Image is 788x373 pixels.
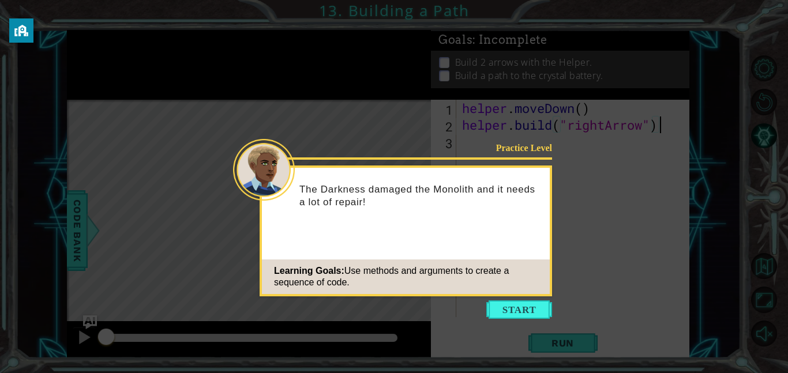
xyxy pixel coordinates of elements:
button: Start [486,300,552,319]
div: Practice Level [479,142,552,154]
span: Learning Goals: [274,266,344,276]
p: The Darkness damaged the Monolith and it needs a lot of repair! [299,183,542,209]
span: Use methods and arguments to create a sequence of code. [274,266,509,287]
button: privacy banner [9,18,33,43]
